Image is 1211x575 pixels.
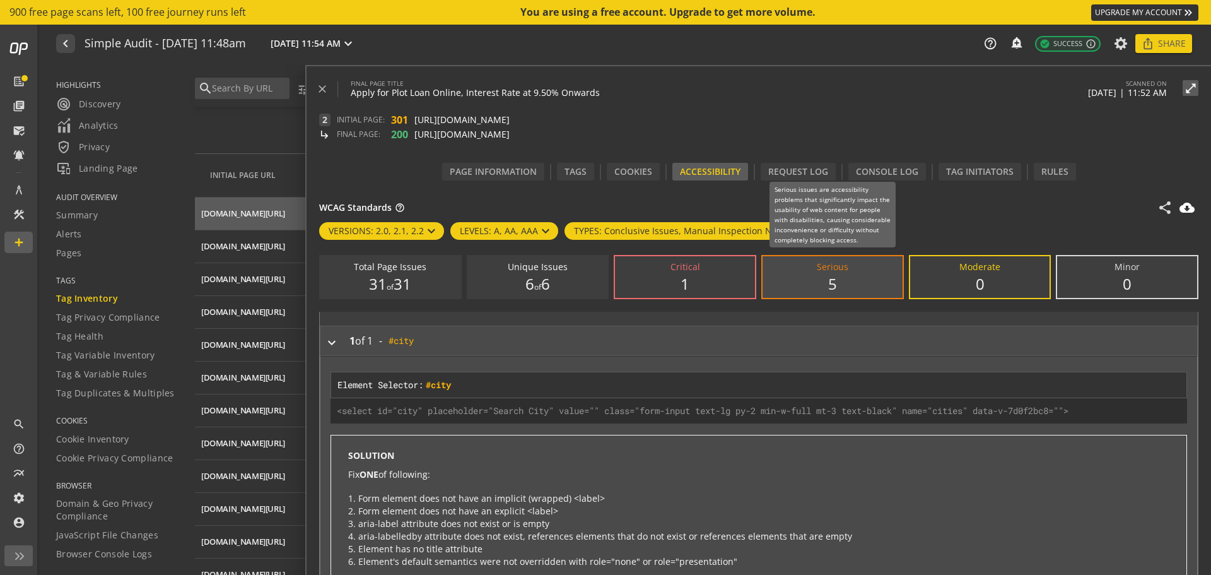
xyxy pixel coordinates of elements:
div: [DOMAIN_NAME][URL] [201,405,285,417]
div: VERSIONS: 2.0, 2.1, 2.2 [329,223,424,239]
div: Serious [817,263,848,271]
div: Cookies [607,163,660,181]
span: HIGHLIGHTS [56,80,179,90]
div: 6 6 [525,276,550,292]
span: Discovery [56,97,121,112]
mat-icon: account_circle [13,516,25,529]
div: Total Page Issues [354,263,426,271]
li: aria-labelledby attribute does not exist, references elements that do not exist or references ele... [358,530,1169,543]
span: Tag Health [56,330,103,343]
mat-icon: library_books [13,100,25,112]
span: Apply for Plot Loan Online, Interest Rate at 9.50% Onwards [351,86,600,98]
div: 0 [1123,276,1132,292]
mat-icon: open_in_full [1183,82,1198,95]
span: 301 [391,114,408,126]
span: 1 [349,334,355,348]
div: Minor [1114,263,1140,271]
span: 200 [391,128,408,141]
span: [URL][DOMAIN_NAME] [414,128,510,141]
div: [DOMAIN_NAME][URL] [201,240,285,252]
div: Tag Initiators [939,163,1021,181]
span: AUDIT OVERVIEW [56,192,179,203]
mat-icon: multiline_chart [13,467,25,480]
div: INITIAL PAGE URL [210,170,276,181]
div: Unique Issues [508,263,568,271]
div: 1 [681,276,689,292]
div: You are using a free account. Upgrade to get more volume. [520,5,817,20]
mat-icon: subdirectory_arrow_right [319,129,331,140]
mat-icon: help_outline [395,203,405,213]
mat-icon: keyboard_arrow_down [424,223,439,239]
div: [DOMAIN_NAME][URL] [201,503,285,515]
span: Tag Privacy Compliance [56,311,160,324]
mat-icon: help_outline [983,37,997,50]
mat-icon: architecture [13,184,25,196]
mat-icon: navigate_before [58,36,71,51]
span: FINAL PAGE: [337,128,385,141]
mat-icon: keyboard_double_arrow_right [1182,6,1195,19]
div: [DOMAIN_NAME][URL] [201,306,285,318]
div: [DOMAIN_NAME][URL] [201,372,285,384]
span: [DATE] [1088,86,1116,98]
span: | [1120,86,1125,98]
span: ONE [360,468,378,480]
div: INITIAL PAGE URL [210,170,557,181]
mat-icon: keyboard_arrow_down [538,223,553,239]
span: Alerts [56,228,82,240]
mat-icon: important_devices [56,161,71,176]
mat-icon: keyboard_arrow_right [324,335,339,350]
label: SCANNED ON [1088,79,1167,88]
div: [DOMAIN_NAME][URL] [201,339,285,351]
div: - [320,333,1182,348]
div: Moderate [959,263,1000,271]
mat-icon: settings [13,492,25,504]
div: of 1 [349,334,373,348]
span: #city [426,379,451,391]
span: TAGS [56,275,179,286]
span: 900 free page scans left, 100 free journey runs left [9,5,246,20]
span: Tag Variable Inventory [56,349,155,362]
span: Cookie Privacy Compliance [56,452,173,465]
div: LEVELS: A, AA, AAA [460,223,538,239]
div: [DOMAIN_NAME][URL] [201,470,285,482]
li: Form element does not have an implicit (wrapped) <label> [358,492,1169,505]
div: Request Log [761,163,836,181]
mat-expansion-panel-header: 1of 1-#city [320,326,1198,356]
mat-icon: help_outline [13,442,25,455]
div: Rules [1034,163,1076,181]
mat-icon: close [316,83,329,95]
mat-icon: list_alt [13,75,25,88]
button: Filters [292,78,365,100]
mat-icon: verified_user [56,139,71,155]
li: Form element does not have an explicit <label> [358,505,1169,518]
div: Critical [670,263,700,271]
p: SOLUTION [348,449,1169,462]
mat-icon: check_circle [1039,39,1050,49]
mat-icon: radar [56,97,71,112]
a: UPGRADE MY ACCOUNT [1091,4,1198,21]
div: [DOMAIN_NAME][URL] [201,536,285,548]
div: Console Log [848,163,926,181]
span: INITIAL PAGE: [337,114,385,126]
span: of [534,282,541,292]
span: Browser Console Logs [56,548,152,560]
mat-icon: construction [13,208,25,221]
span: Summary [56,209,98,222]
div: 5 [828,276,837,292]
span: Analytics [56,118,119,133]
li: Element's default semantics were not overridden with role="none" or role="presentation" [358,555,1169,568]
span: 2 [319,114,331,126]
mat-icon: add_alert [1010,36,1022,49]
mat-icon: search [198,81,211,96]
mat-icon: notifications_active [13,149,25,162]
div: [DOMAIN_NAME][URL] [201,273,285,285]
mat-icon: search [13,418,25,430]
p: WCAG Standards [319,201,405,214]
mat-icon: ios_share [1142,37,1154,50]
span: Domain & Geo Privacy Compliance [56,497,179,523]
span: 11:52 AM [1128,86,1167,98]
mat-icon: mark_email_read [13,124,25,137]
input: Search By URL [211,81,286,95]
li: aria-label attribute does not exist or is empty [358,518,1169,530]
mat-icon: expand_more [341,36,356,51]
